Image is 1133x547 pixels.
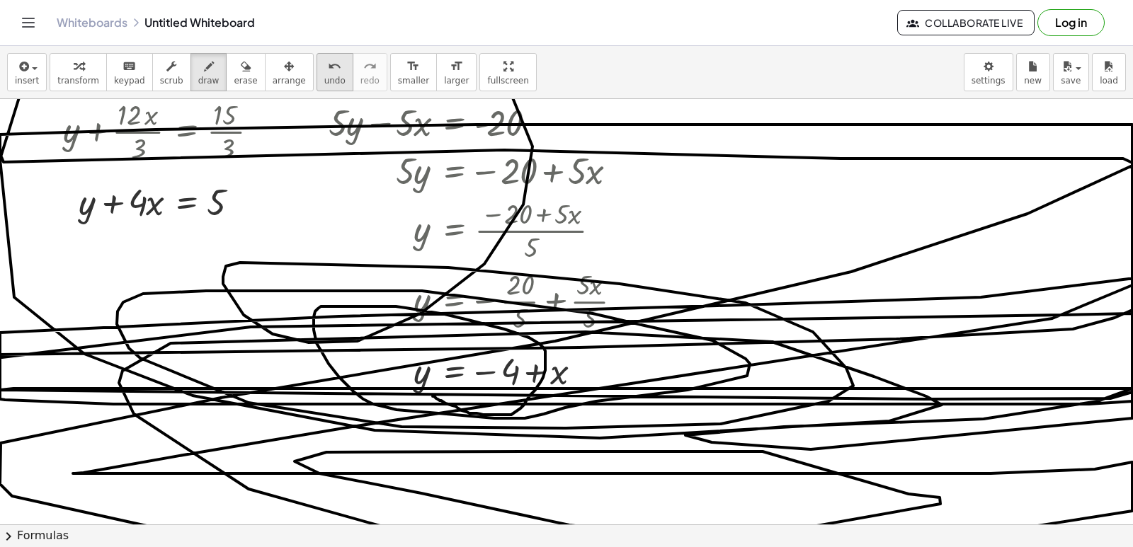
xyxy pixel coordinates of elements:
button: fullscreen [479,53,536,91]
button: format_sizelarger [436,53,477,91]
button: draw [190,53,227,91]
span: fullscreen [487,76,528,86]
button: settings [964,53,1013,91]
button: arrange [265,53,314,91]
span: arrange [273,76,306,86]
button: scrub [152,53,191,91]
span: transform [57,76,99,86]
button: Toggle navigation [17,11,40,34]
span: draw [198,76,220,86]
i: keyboard [123,58,136,75]
span: redo [360,76,380,86]
button: save [1053,53,1089,91]
i: format_size [450,58,463,75]
a: Whiteboards [57,16,127,30]
span: insert [15,76,39,86]
span: load [1100,76,1118,86]
button: Log in [1037,9,1105,36]
span: scrub [160,76,183,86]
button: Collaborate Live [897,10,1035,35]
button: transform [50,53,107,91]
span: Collaborate Live [909,16,1023,29]
i: undo [328,58,341,75]
span: smaller [398,76,429,86]
span: save [1061,76,1081,86]
button: erase [226,53,265,91]
span: undo [324,76,346,86]
button: redoredo [353,53,387,91]
button: new [1016,53,1050,91]
span: settings [972,76,1006,86]
button: keyboardkeypad [106,53,153,91]
i: format_size [406,58,420,75]
span: new [1024,76,1042,86]
span: erase [234,76,257,86]
button: undoundo [317,53,353,91]
span: larger [444,76,469,86]
button: load [1092,53,1126,91]
span: keypad [114,76,145,86]
button: insert [7,53,47,91]
i: redo [363,58,377,75]
button: format_sizesmaller [390,53,437,91]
